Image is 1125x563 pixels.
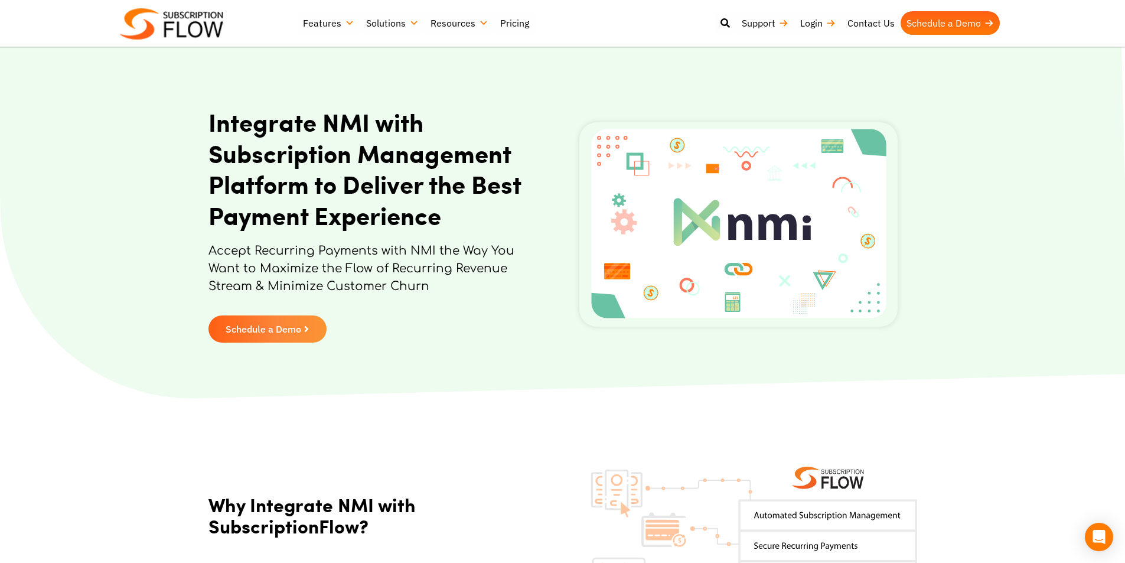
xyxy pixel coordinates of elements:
[425,11,494,35] a: Resources
[208,106,530,230] h1: Integrate NMI with Subscription Management Platform to Deliver the Best Payment Experience
[842,11,901,35] a: Contact Us
[208,242,530,307] p: Accept Recurring Payments with NMI the Way You Want to Maximize the Flow of Recurring Revenue Str...
[494,11,535,35] a: Pricing
[226,324,301,334] span: Schedule a Demo
[120,8,223,40] img: Subscriptionflow
[794,11,842,35] a: Login
[736,11,794,35] a: Support
[208,315,327,343] a: Schedule a Demo
[901,11,1000,35] a: Schedule a Demo
[297,11,360,35] a: Features
[360,11,425,35] a: Solutions
[208,494,548,538] h2: Why Integrate NMI with SubscriptionFlow?
[1085,523,1113,551] div: Open Intercom Messenger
